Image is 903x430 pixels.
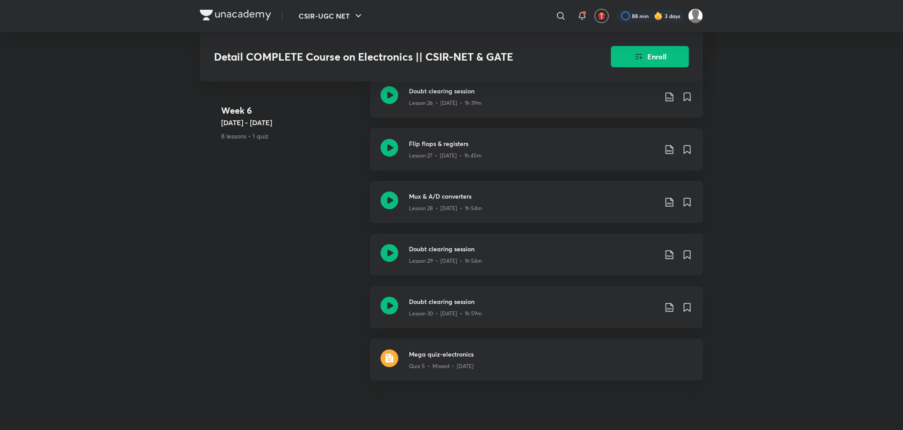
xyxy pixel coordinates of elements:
h3: Flip flops & registers [409,139,657,148]
a: Mux & A/D convertersLesson 28 • [DATE] • 1h 54m [370,181,703,234]
img: streak [654,12,663,20]
p: Lesson 27 • [DATE] • 1h 45m [409,152,482,160]
img: Company Logo [200,10,271,20]
p: Quiz 5 • Missed • [DATE] [409,362,474,370]
a: quizMega quiz-electronicsQuiz 5 • Missed • [DATE] [370,339,703,392]
h3: Doubt clearing session [409,86,657,96]
h3: Doubt clearing session [409,297,657,306]
p: Lesson 26 • [DATE] • 1h 39m [409,99,482,107]
img: quiz [381,349,398,367]
button: avatar [595,9,609,23]
a: Company Logo [200,10,271,23]
a: Doubt clearing sessionLesson 26 • [DATE] • 1h 39m [370,76,703,128]
img: Rai Haldar [688,8,703,23]
a: Doubt clearing sessionLesson 29 • [DATE] • 1h 54m [370,234,703,286]
p: Lesson 28 • [DATE] • 1h 54m [409,204,482,212]
h5: [DATE] - [DATE] [221,117,363,128]
h3: Mux & A/D converters [409,192,657,201]
p: Lesson 29 • [DATE] • 1h 54m [409,257,482,265]
p: 8 lessons • 1 quiz [221,131,363,141]
a: Doubt clearing sessionLesson 30 • [DATE] • 1h 59m [370,286,703,339]
h3: Doubt clearing session [409,244,657,253]
h3: Detail COMPLETE Course on Electronics || CSIR-NET & GATE [214,50,561,63]
button: CSIR-UGC NET [293,7,369,25]
img: avatar [598,12,606,20]
p: Lesson 30 • [DATE] • 1h 59m [409,310,482,318]
h4: Week 6 [221,104,363,117]
h3: Mega quiz-electronics [409,349,693,359]
button: Enroll [611,46,689,67]
a: Flip flops & registersLesson 27 • [DATE] • 1h 45m [370,128,703,181]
